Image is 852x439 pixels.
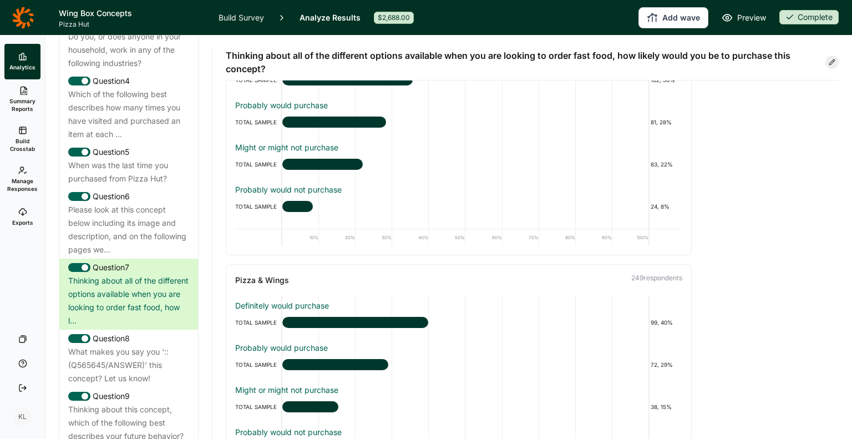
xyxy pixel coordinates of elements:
div: Complete [779,10,839,24]
a: Manage Responses [4,159,40,199]
div: Probably would not purchase [235,184,682,195]
div: Question 8 [68,332,189,345]
a: Build Crosstab [4,119,40,159]
span: Manage Responses [7,177,38,193]
a: Analytics [4,44,40,79]
div: Probably would not purchase [235,427,682,438]
div: 24, 8% [649,200,682,213]
div: Question 7 [68,261,189,274]
div: 72, 29% [649,358,682,371]
div: TOTAL SAMPLE [235,358,282,371]
div: Definitely would purchase [235,300,682,311]
div: What makes you say you '::(Q565645/ANSWER)' this concept? Let us know! [68,345,189,385]
a: Preview [722,11,766,24]
div: 90% [576,229,612,246]
div: 80% [539,229,576,246]
div: Might or might not purchase [235,385,682,396]
div: Might or might not purchase [235,142,682,153]
div: 10% [282,229,319,246]
div: 40% [392,229,429,246]
div: 100% [612,229,649,246]
div: 30% [356,229,392,246]
div: KL [14,408,32,426]
div: Please look at this concept below including its image and description, and on the following pages... [68,203,189,256]
span: Thinking about all of the different options available when you are looking to order fast food, ho... [226,49,821,75]
div: Question 6 [68,190,189,203]
span: Build Crosstab [9,137,36,153]
a: Exports [4,199,40,235]
div: 60% [465,229,502,246]
div: 81, 28% [649,115,682,129]
div: Probably would purchase [235,342,682,354]
div: 50% [429,229,465,246]
div: 38, 15% [649,400,682,413]
div: TOTAL SAMPLE [235,158,282,171]
div: Question 5 [68,145,189,159]
div: $2,688.00 [374,12,414,24]
button: Add wave [638,7,708,28]
div: Definitely would not purchase [235,226,682,238]
div: TOTAL SAMPLE [235,316,282,329]
div: TOTAL SAMPLE [235,200,282,213]
span: Preview [737,11,766,24]
h1: Wing Box Concepts [59,7,205,20]
p: 249 respondent s [289,274,682,287]
button: Complete [779,10,839,26]
div: When was the last time you purchased from Pizza Hut? [68,159,189,185]
div: Probably would purchase [235,100,682,111]
div: Thinking about all of the different options available when you are looking to order fast food, ho... [68,274,189,327]
div: Which of the following best describes how many times you have visited and purchased an item at ea... [68,88,189,141]
span: Pizza Hut [59,20,205,29]
div: TOTAL SAMPLE [235,400,282,413]
div: 63, 22% [649,158,682,171]
h3: Pizza & Wings [235,274,289,287]
span: Summary Reports [9,97,36,113]
span: Exports [12,219,33,226]
div: TOTAL SAMPLE [235,115,282,129]
div: 20% [319,229,356,246]
div: Question 4 [68,74,189,88]
span: Analytics [9,63,35,71]
div: Do you, or does anyone in your household, work in any of the following industries? [68,30,189,70]
div: Question 9 [68,390,189,403]
a: Summary Reports [4,79,40,119]
div: 99, 40% [649,316,682,329]
div: 70% [503,229,539,246]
